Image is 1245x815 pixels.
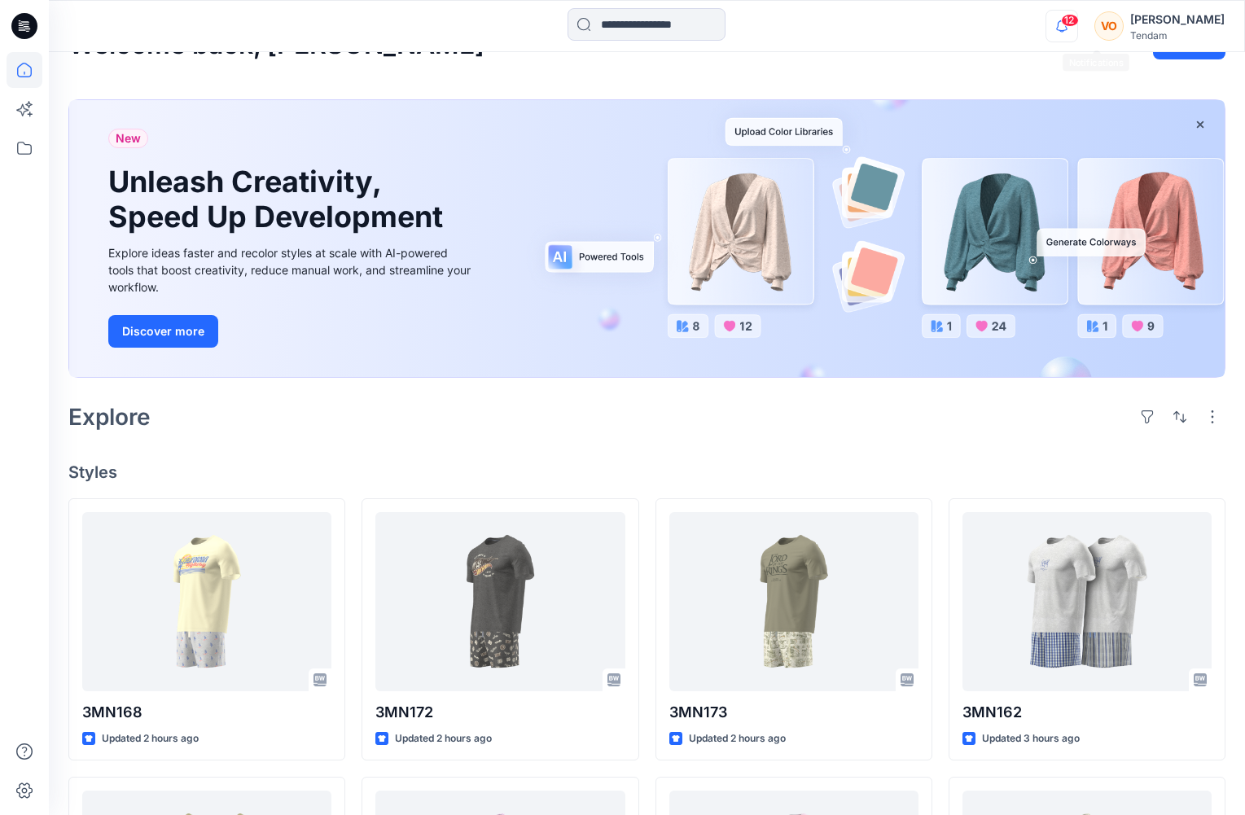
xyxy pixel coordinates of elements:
[108,315,475,348] a: Discover more
[669,512,918,691] a: 3MN173
[982,730,1080,747] p: Updated 3 hours ago
[375,512,625,691] a: 3MN172
[82,512,331,691] a: 3MN168
[669,701,918,724] p: 3MN173
[108,244,475,296] div: Explore ideas faster and recolor styles at scale with AI-powered tools that boost creativity, red...
[108,164,450,234] h1: Unleash Creativity, Speed Up Development
[102,730,199,747] p: Updated 2 hours ago
[395,730,492,747] p: Updated 2 hours ago
[962,512,1212,691] a: 3MN162
[82,701,331,724] p: 3MN168
[68,404,151,430] h2: Explore
[1061,14,1079,27] span: 12
[375,701,625,724] p: 3MN172
[108,315,218,348] button: Discover more
[962,701,1212,724] p: 3MN162
[116,129,141,148] span: New
[1094,11,1124,41] div: VO
[689,730,786,747] p: Updated 2 hours ago
[1130,29,1225,42] div: Tendam
[68,462,1225,482] h4: Styles
[1130,10,1225,29] div: [PERSON_NAME]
